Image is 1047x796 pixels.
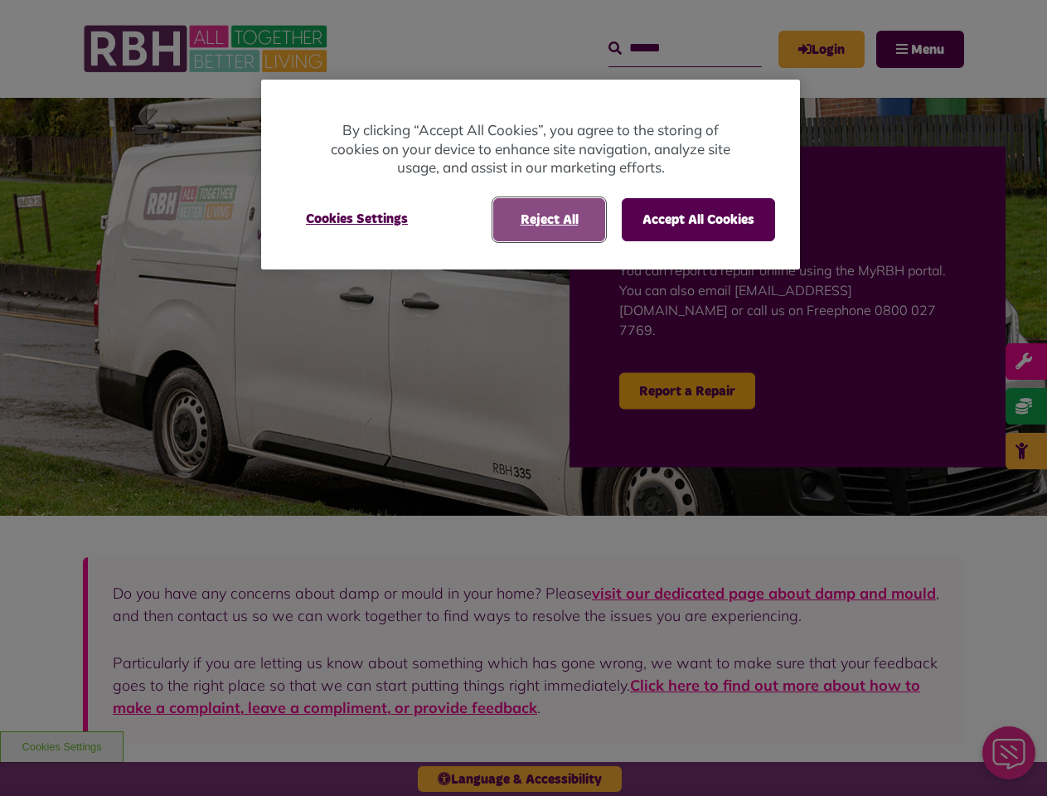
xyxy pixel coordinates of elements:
button: Cookies Settings [286,198,428,240]
button: Accept All Cookies [622,198,775,241]
p: By clicking “Accept All Cookies”, you agree to the storing of cookies on your device to enhance s... [327,121,734,177]
div: Close Web Assistant [10,5,63,58]
button: Reject All [493,198,605,241]
div: Privacy [261,80,800,269]
div: Cookie banner [261,80,800,269]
